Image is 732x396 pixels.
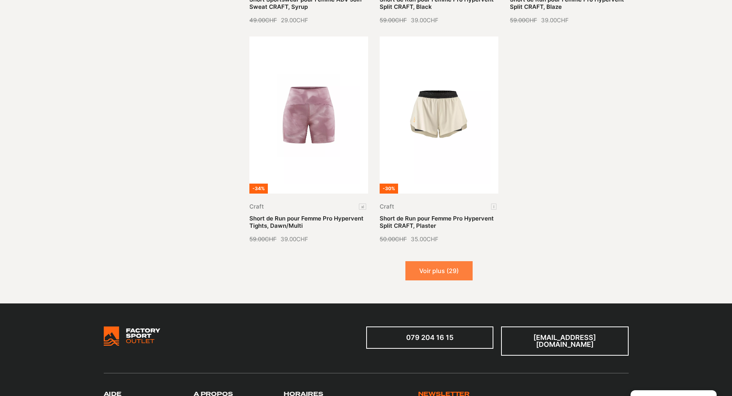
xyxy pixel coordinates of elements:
a: Short de Run pour Femme Pro Hypervent Split CRAFT, Plaster [380,215,494,230]
a: [EMAIL_ADDRESS][DOMAIN_NAME] [501,326,629,356]
a: 079 204 16 15 [366,326,494,349]
img: Bricks Woocommerce Starter [104,326,160,346]
button: Voir plus (29) [405,261,473,280]
a: Short de Run pour Femme Pro Hypervent Tights, Dawn/Multi [249,215,364,230]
